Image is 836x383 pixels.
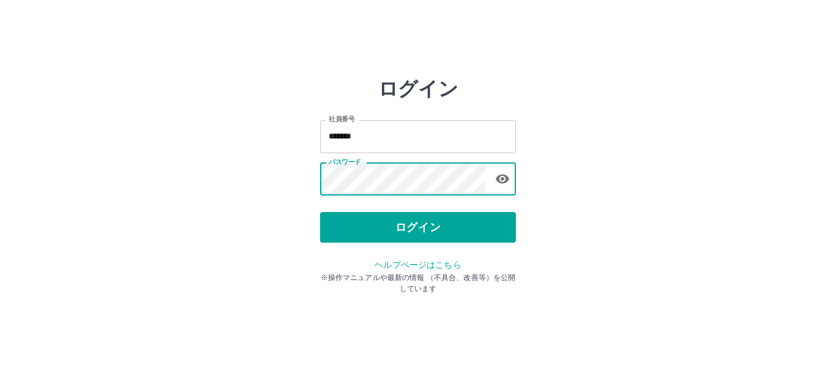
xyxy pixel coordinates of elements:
label: 社員番号 [329,115,354,124]
button: ログイン [320,212,516,243]
label: パスワード [329,157,361,167]
h2: ログイン [378,77,458,100]
p: ※操作マニュアルや最新の情報 （不具合、改善等）を公開しています [320,272,516,294]
a: ヘルプページはこちら [375,260,461,270]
